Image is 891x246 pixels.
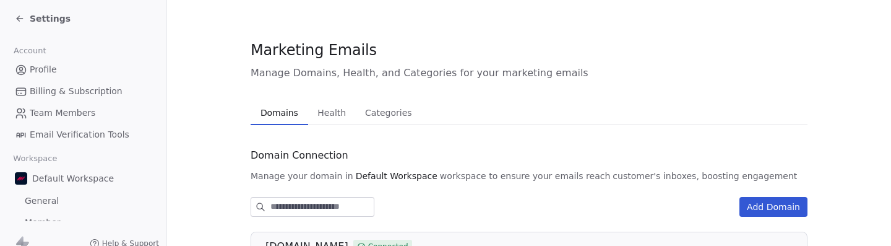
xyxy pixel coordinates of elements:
a: General [10,191,157,211]
a: Member [10,213,157,233]
span: Account [8,42,51,60]
span: Workspace [8,149,62,168]
a: Email Verification Tools [10,125,157,145]
button: Add Domain [739,197,807,217]
span: Manage your domain in [251,170,353,182]
span: General [25,195,59,208]
span: customer's inboxes, boosting engagement [613,170,797,182]
span: Member [25,216,61,229]
a: Profile [10,59,157,80]
span: Default Workspace [356,170,437,182]
span: Billing & Subscription [30,85,123,98]
span: Categories [360,104,416,121]
span: Marketing Emails [251,41,377,59]
a: Settings [15,12,71,25]
span: Team Members [30,107,95,120]
span: Health [312,104,351,121]
img: Favicon%20-%20Blue%20Background.png [15,172,27,185]
span: Email Verification Tools [30,128,129,141]
span: Domains [256,104,303,121]
a: Billing & Subscription [10,81,157,102]
span: Profile [30,63,57,76]
span: Default Workspace [32,172,114,185]
span: workspace to ensure your emails reach [440,170,611,182]
span: Manage Domains, Health, and Categories for your marketing emails [251,66,807,81]
span: Domain Connection [251,148,348,163]
span: Settings [30,12,71,25]
a: Team Members [10,103,157,123]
